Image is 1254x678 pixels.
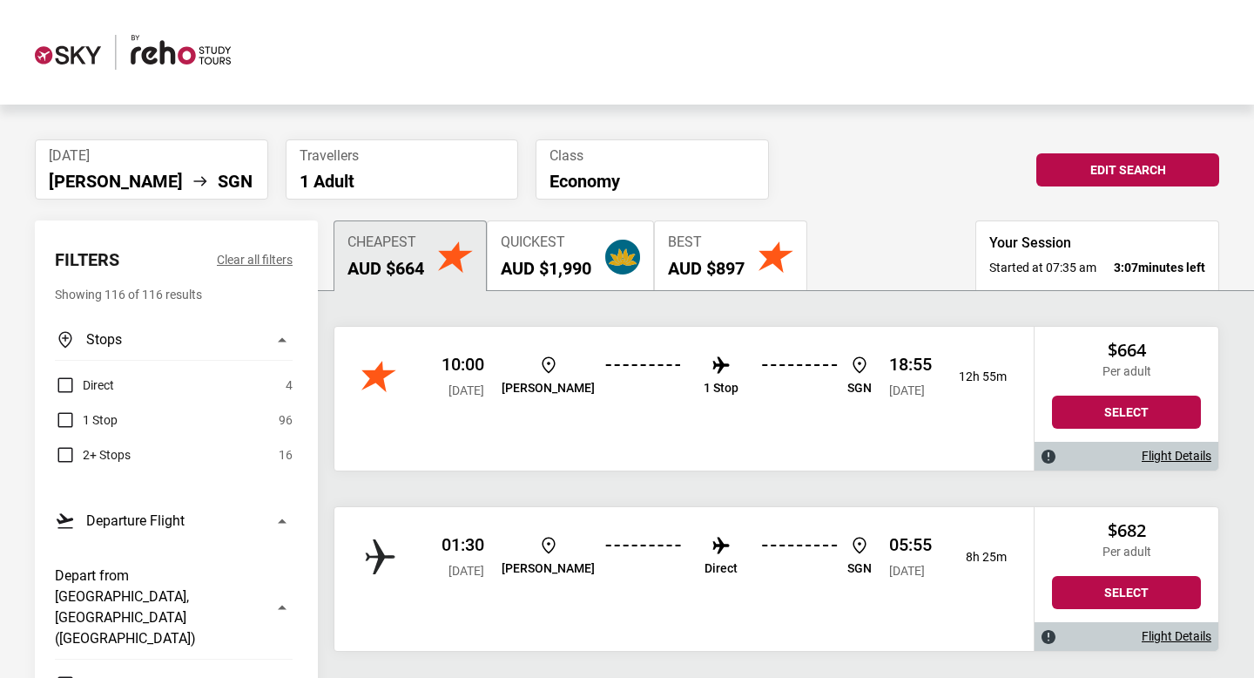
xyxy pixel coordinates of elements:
[889,534,932,555] p: 05:55
[1052,340,1201,361] h2: $664
[217,249,293,270] button: Clear all filters
[1142,449,1211,464] a: Flight Details
[55,444,131,465] label: 2+ Stops
[83,444,131,465] span: 2+ Stops
[704,381,738,396] p: 1 Stop
[847,381,872,396] p: SGN
[549,147,755,164] span: Class
[83,410,118,431] span: 1 Stop
[55,375,114,396] label: Direct
[1036,153,1219,186] button: Edit Search
[847,561,872,576] p: SGN
[55,319,293,361] button: Stops
[889,354,932,375] p: 18:55
[442,354,484,375] p: 10:00
[501,234,591,251] span: Quickest
[448,383,484,397] span: [DATE]
[989,234,1205,252] h3: Your Session
[83,375,114,396] span: Direct
[448,564,484,578] span: [DATE]
[946,370,1007,384] p: 12h 55m
[86,329,122,350] h3: Stops
[55,249,119,270] h2: Filters
[668,234,745,251] span: Best
[501,258,591,279] h2: AUD $1,990
[361,359,396,394] img: Jetstar
[1052,520,1201,541] h2: $682
[889,564,925,578] span: [DATE]
[279,410,293,431] span: 96
[347,234,424,251] span: Cheapest
[502,561,595,576] p: [PERSON_NAME]
[1052,364,1201,379] p: Per adult
[361,539,396,574] img: Jetstar
[1142,629,1211,644] a: Flight Details
[1114,261,1138,275] span: 3:07
[668,258,745,279] h2: AUD $897
[55,284,293,305] p: Showing 116 of 116 results
[49,171,183,192] li: [PERSON_NAME]
[286,375,293,396] span: 4
[218,171,253,192] li: SGN
[1114,259,1205,276] strong: minutes left
[442,534,484,555] p: 01:30
[347,258,424,279] h2: AUD $664
[889,383,925,397] span: [DATE]
[705,561,738,576] p: Direct
[1052,576,1201,609] button: Select
[55,555,293,660] button: Depart from [GEOGRAPHIC_DATA], [GEOGRAPHIC_DATA] ([GEOGRAPHIC_DATA])
[300,147,505,164] span: Travellers
[55,410,118,431] label: 1 Stop
[49,147,254,164] span: [DATE]
[279,444,293,465] span: 16
[1052,396,1201,429] button: Select
[989,259,1096,276] span: Started at 07:35 am
[549,171,755,192] p: Economy
[1035,622,1218,651] div: Flight Details
[55,566,261,649] h3: Depart from [GEOGRAPHIC_DATA], [GEOGRAPHIC_DATA] ([GEOGRAPHIC_DATA])
[86,511,185,532] h3: Departure Flight
[1035,442,1218,471] div: Flight Details
[300,171,505,192] p: 1 Adult
[502,381,595,396] p: [PERSON_NAME]
[334,507,1034,651] div: APG Network 01:30 [DATE] [PERSON_NAME] Direct SGN 05:55 [DATE] 8h 25m
[946,550,1007,565] p: 8h 25m
[55,500,293,541] button: Departure Flight
[334,327,1034,471] div: Jetstar 10:00 [DATE] [PERSON_NAME] 1 Stop SGN 18:55 [DATE] 12h 55m
[1052,545,1201,559] p: Per adult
